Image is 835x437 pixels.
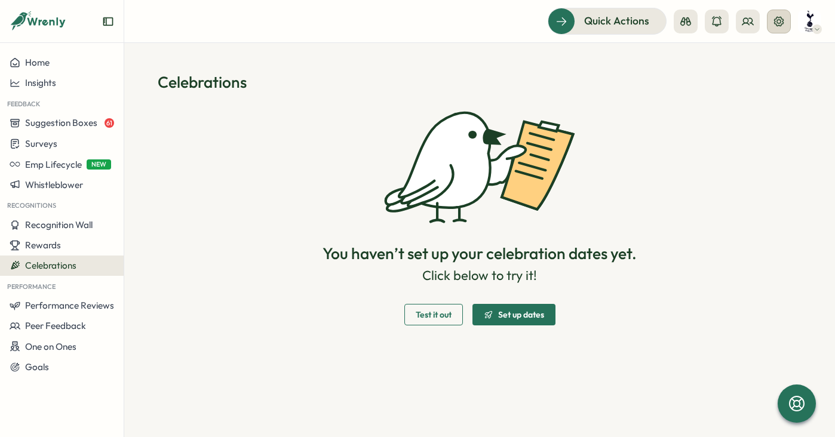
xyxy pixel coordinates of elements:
[422,266,537,285] span: Click below to try it!
[25,361,49,373] span: Goals
[25,260,76,271] span: Celebrations
[105,118,114,128] span: 61
[472,304,555,325] button: Set up dates
[404,304,463,325] button: Test it out
[584,13,649,29] span: Quick Actions
[25,77,56,88] span: Insights
[25,300,114,311] span: Performance Reviews
[25,179,83,190] span: Whistleblower
[25,239,61,251] span: Rewards
[498,310,544,319] span: Set up dates
[87,159,111,170] span: NEW
[102,16,114,27] button: Expand sidebar
[25,219,93,230] span: Recognition Wall
[25,159,82,170] span: Emp Lifecycle
[25,117,97,128] span: Suggestion Boxes
[25,57,50,68] span: Home
[158,72,802,93] h1: Celebrations
[25,341,76,352] span: One on Ones
[323,243,637,264] span: You haven’t set up your celebration dates yet.
[416,310,452,319] span: Test it out
[548,8,667,34] button: Quick Actions
[798,10,821,33] img: Marc Capobianco
[25,138,57,149] span: Surveys
[25,320,86,331] span: Peer Feedback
